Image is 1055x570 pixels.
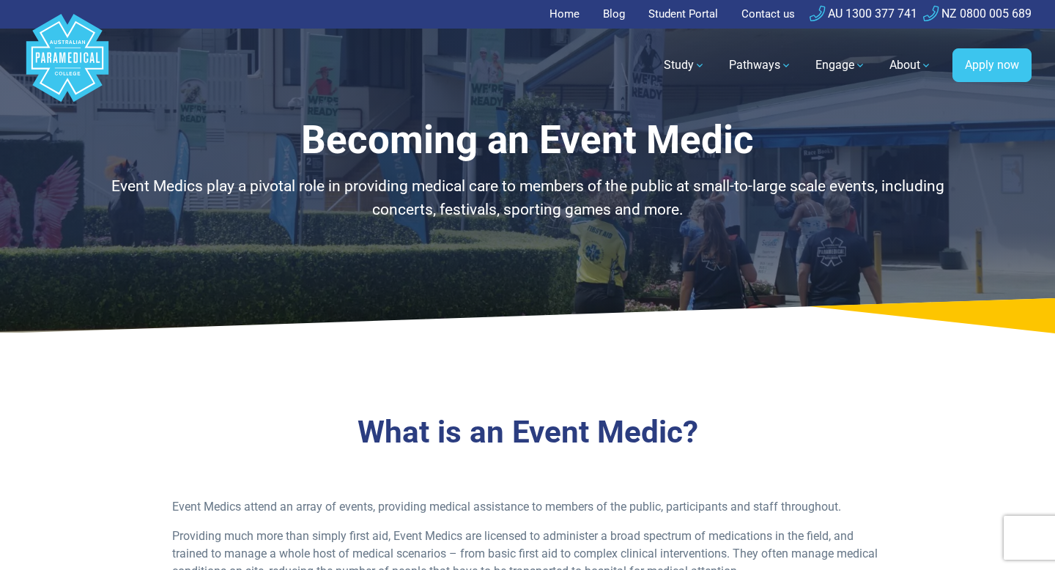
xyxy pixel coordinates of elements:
a: About [881,45,941,86]
a: AU 1300 377 741 [810,7,917,21]
a: Engage [807,45,875,86]
a: NZ 0800 005 689 [923,7,1032,21]
a: Pathways [720,45,801,86]
a: Apply now [952,48,1032,82]
a: Study [655,45,714,86]
a: Australian Paramedical College [23,29,111,103]
h3: What is an Event Medic? [99,414,956,451]
h1: Becoming an Event Medic [99,117,956,163]
p: Event Medics attend an array of events, providing medical assistance to members of the public, pa... [172,498,884,516]
p: Event Medics play a pivotal role in providing medical care to members of the public at small-to-l... [99,175,956,221]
